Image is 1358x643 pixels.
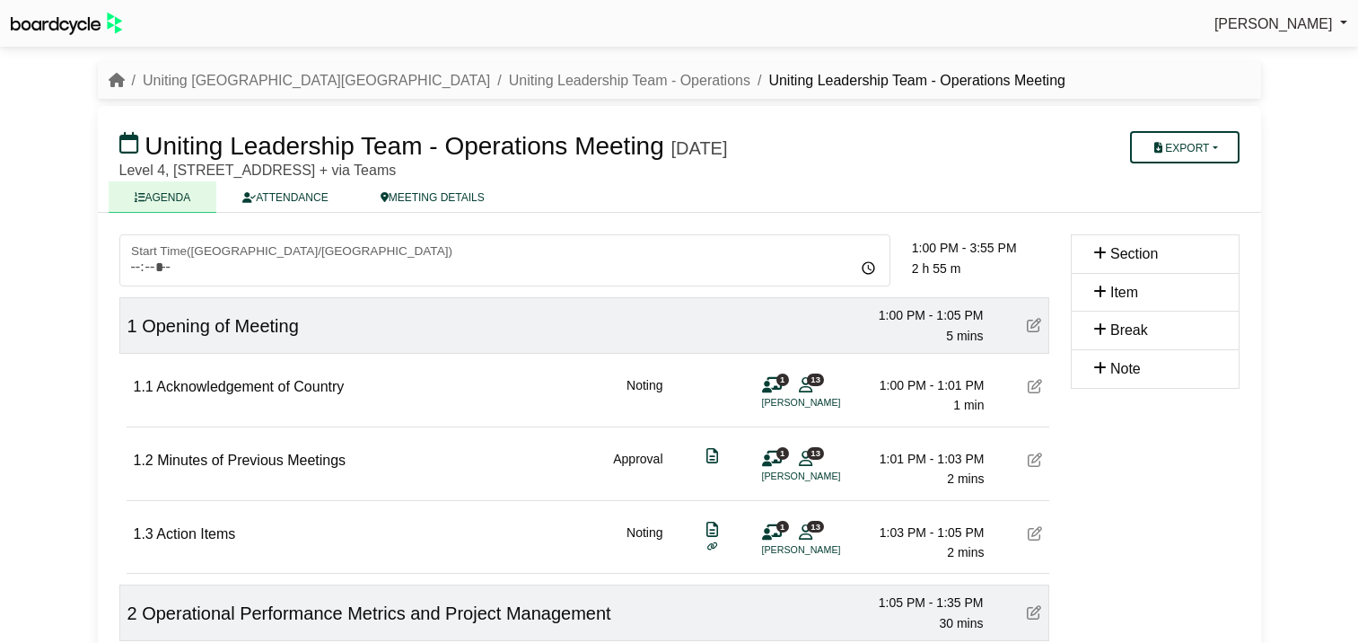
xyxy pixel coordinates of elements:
[626,523,662,563] div: Noting
[947,471,984,486] span: 2 mins
[142,316,299,336] span: Opening of Meeting
[11,13,122,35] img: BoardcycleBlackGreen-aaafeed430059cb809a45853b8cf6d952af9d84e6e89e1f1685b34bfd5cb7d64.svg
[613,449,662,489] div: Approval
[143,73,490,88] a: Uniting [GEOGRAPHIC_DATA][GEOGRAPHIC_DATA]
[156,526,235,542] span: Action Items
[776,521,789,533] span: 1
[127,316,137,336] span: 1
[939,616,983,630] span: 30 mins
[109,69,1065,92] nav: breadcrumb
[947,545,984,559] span: 2 mins
[776,447,789,459] span: 1
[1110,285,1138,300] span: Item
[671,137,728,159] div: [DATE]
[953,398,984,412] span: 1 min
[776,374,789,385] span: 1
[762,542,897,558] li: [PERSON_NAME]
[859,523,985,542] div: 1:03 PM - 1:05 PM
[145,132,663,160] span: Uniting Leadership Team - Operations Meeting
[1214,13,1347,36] a: [PERSON_NAME]
[1214,16,1333,31] span: [PERSON_NAME]
[912,261,960,276] span: 2 h 55 m
[142,603,610,623] span: Operational Performance Metrics and Project Management
[858,305,984,325] div: 1:00 PM - 1:05 PM
[157,453,346,468] span: Minutes of Previous Meetings
[1110,361,1141,376] span: Note
[807,521,824,533] span: 13
[109,181,217,213] a: AGENDA
[807,447,824,459] span: 13
[156,379,344,394] span: Acknowledgement of Country
[762,395,897,410] li: [PERSON_NAME]
[626,375,662,416] div: Noting
[807,374,824,385] span: 13
[127,603,137,623] span: 2
[859,375,985,395] div: 1:00 PM - 1:01 PM
[750,69,1065,92] li: Uniting Leadership Team - Operations Meeting
[858,593,984,612] div: 1:05 PM - 1:35 PM
[946,329,983,343] span: 5 mins
[762,469,897,484] li: [PERSON_NAME]
[509,73,750,88] a: Uniting Leadership Team - Operations
[119,163,397,178] span: Level 4, [STREET_ADDRESS] + via Teams
[1110,322,1148,338] span: Break
[134,453,153,468] span: 1.2
[1110,246,1158,261] span: Section
[912,238,1049,258] div: 1:00 PM - 3:55 PM
[859,449,985,469] div: 1:01 PM - 1:03 PM
[216,181,354,213] a: ATTENDANCE
[134,526,153,542] span: 1.3
[355,181,511,213] a: MEETING DETAILS
[1130,131,1239,163] button: Export
[134,379,153,394] span: 1.1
